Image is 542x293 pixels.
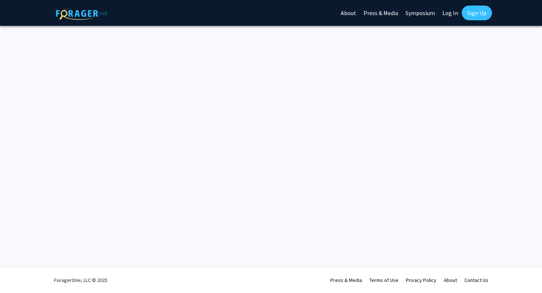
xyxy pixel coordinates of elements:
a: Contact Us [464,277,488,283]
a: About [444,277,457,283]
img: ForagerOne Logo [56,7,107,20]
a: Press & Media [330,277,362,283]
a: Sign Up [462,6,492,20]
a: Terms of Use [369,277,398,283]
a: Privacy Policy [406,277,436,283]
div: ForagerOne, LLC © 2025 [54,267,107,293]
